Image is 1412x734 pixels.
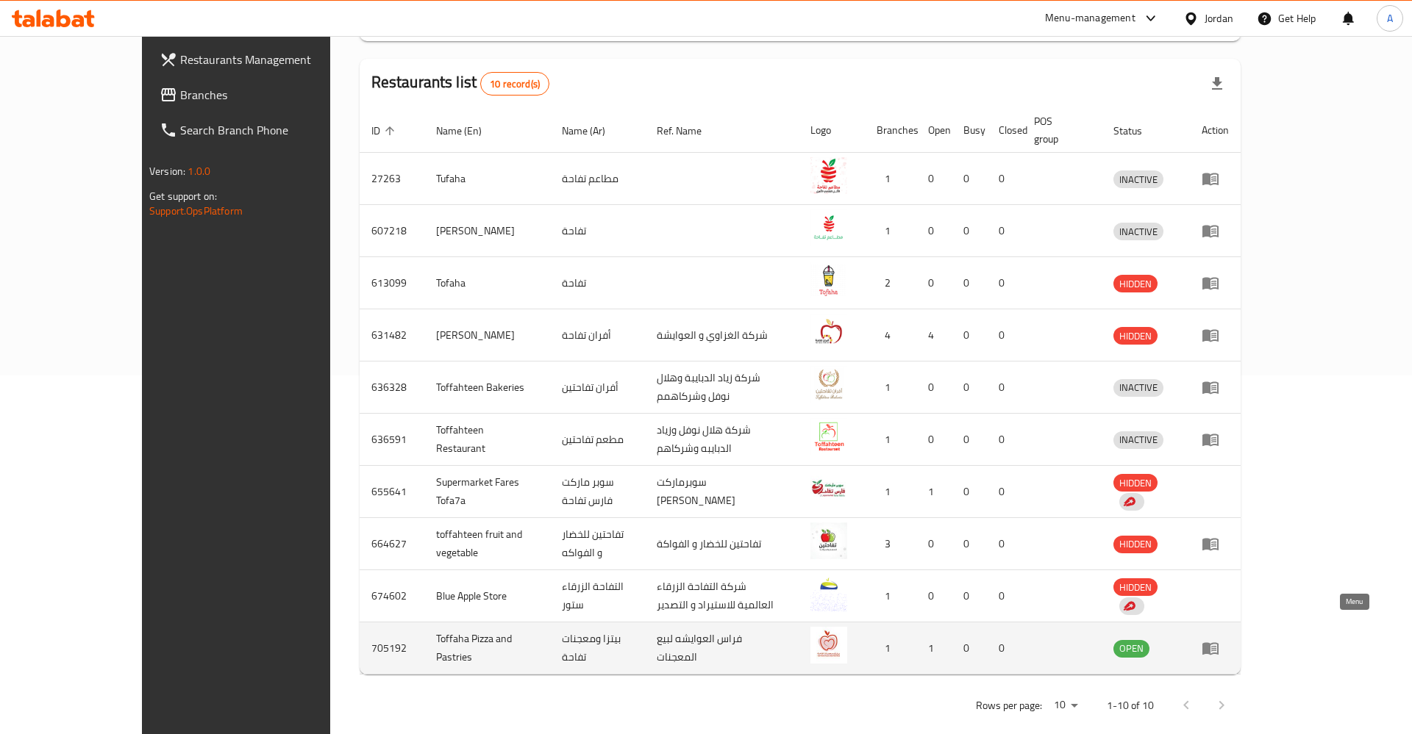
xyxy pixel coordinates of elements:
td: Toffahteen Bakeries [424,361,550,414]
th: Busy [952,108,987,153]
div: Rows per page: [1048,694,1083,716]
a: Restaurants Management [148,42,378,77]
img: delivery hero logo [1122,600,1135,613]
td: 0 [916,361,952,414]
td: 0 [916,205,952,257]
th: Open [916,108,952,153]
span: OPEN [1113,640,1149,657]
a: Support.OpsPlatform [149,201,243,220]
td: 613099 [360,257,424,309]
div: Menu [1202,274,1229,292]
td: بيتزا ومعجنات تفاحة [550,622,645,674]
div: Menu [1202,431,1229,448]
div: HIDDEN [1113,578,1158,596]
span: POS group [1034,112,1085,148]
td: 705192 [360,622,424,674]
td: 1 [865,153,916,205]
p: Rows per page: [976,697,1042,715]
a: Search Branch Phone [148,112,378,148]
span: Get support on: [149,187,217,206]
span: Branches [180,86,366,104]
td: 0 [952,466,987,518]
div: HIDDEN [1113,327,1158,345]
td: 0 [987,518,1022,570]
a: Branches [148,77,378,112]
td: 674602 [360,570,424,622]
span: Ref. Name [657,122,721,140]
div: INACTIVE [1113,223,1163,240]
span: INACTIVE [1113,431,1163,448]
div: Menu [1202,170,1229,187]
div: INACTIVE [1113,379,1163,397]
td: [PERSON_NAME] [424,205,550,257]
td: أفران تفاحتين [550,361,645,414]
span: Name (En) [436,122,501,140]
td: شركة التفاحة الزرقاء العالمية للاستيراد و التصدير [645,570,798,622]
div: HIDDEN [1113,536,1158,553]
div: Export file [1199,66,1235,101]
td: 0 [987,414,1022,466]
span: INACTIVE [1113,379,1163,396]
td: 0 [916,257,952,309]
img: delivery hero logo [1122,495,1135,508]
h2: Restaurants list [371,71,549,96]
td: 1 [865,622,916,674]
td: Tufaha [424,153,550,205]
div: Jordan [1205,10,1233,26]
div: INACTIVE [1113,431,1163,449]
td: 607218 [360,205,424,257]
img: toffahteen fruit and vegetable [810,522,847,559]
td: شركة هلال نوفل وزياد الدبايبه وشركاهم [645,414,798,466]
td: 0 [987,361,1022,414]
img: Toffaha Bakeries [810,314,847,350]
span: Restaurants Management [180,51,366,68]
span: HIDDEN [1113,328,1158,345]
span: A [1387,10,1393,26]
td: 0 [952,622,987,674]
td: 1 [916,466,952,518]
p: 1-10 of 10 [1107,697,1154,715]
th: Logo [799,108,865,153]
td: 4 [916,309,952,361]
td: 1 [865,466,916,518]
td: 1 [865,570,916,622]
td: تفاحة [550,257,645,309]
td: شركة الغزاوي و العوايشة [645,309,798,361]
span: Version: [149,162,185,181]
th: Branches [865,108,916,153]
td: 655641 [360,466,424,518]
td: 0 [952,257,987,309]
td: 27263 [360,153,424,205]
div: Menu [1202,326,1229,344]
div: Total records count [480,72,549,96]
div: INACTIVE [1113,170,1163,188]
td: 1 [916,622,952,674]
img: Blue Apple Store [810,575,847,611]
td: 0 [952,570,987,622]
td: 0 [987,309,1022,361]
span: Name (Ar) [562,122,624,140]
div: Menu-management [1045,10,1135,27]
span: HIDDEN [1113,276,1158,292]
div: Indicates that the vendor menu management has been moved to DH Catalog service [1119,493,1144,511]
td: 0 [952,414,987,466]
img: Tuffaha [810,209,847,246]
td: 2 [865,257,916,309]
table: enhanced table [360,108,1241,674]
td: 0 [952,153,987,205]
td: فراس العوايشه لبيع المعجنات [645,622,798,674]
div: OPEN [1113,640,1149,658]
td: 4 [865,309,916,361]
td: 1 [865,205,916,257]
span: 1.0.0 [188,162,210,181]
td: شركة زياد الدبايبة وهلال نوفل وشركاهمم [645,361,798,414]
span: INACTIVE [1113,223,1163,240]
td: 3 [865,518,916,570]
td: 0 [916,518,952,570]
td: 1 [865,361,916,414]
td: تفاحة [550,205,645,257]
td: 636591 [360,414,424,466]
td: 0 [987,153,1022,205]
td: التفاحة الزرقاء ستور [550,570,645,622]
div: HIDDEN [1113,275,1158,292]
